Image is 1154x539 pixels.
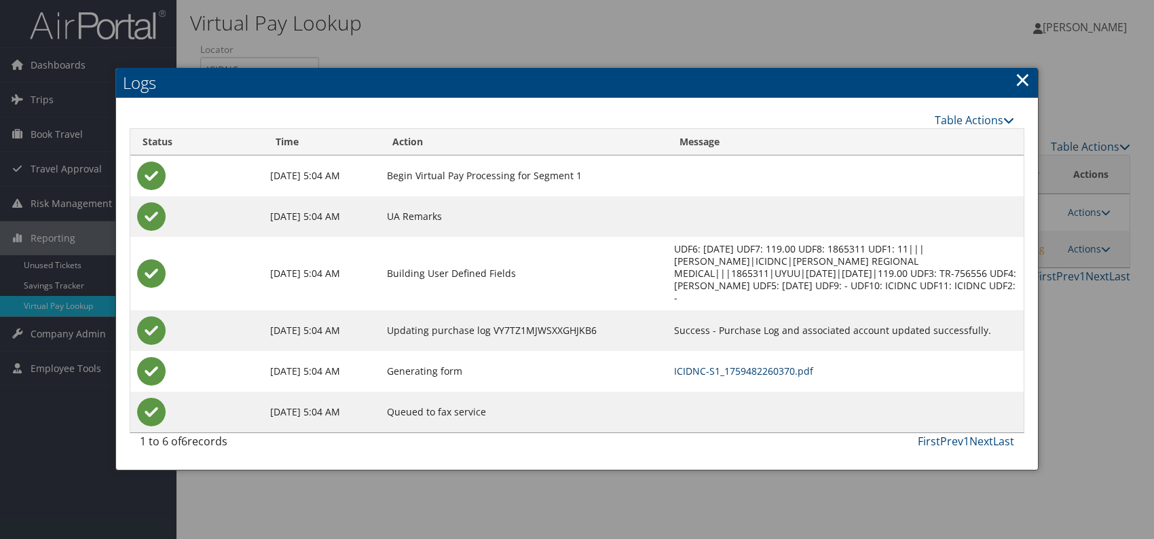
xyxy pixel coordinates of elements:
td: [DATE] 5:04 AM [263,392,380,432]
td: Success - Purchase Log and associated account updated successfully. [667,310,1024,351]
a: First [918,434,940,449]
td: [DATE] 5:04 AM [263,310,380,351]
a: Close [1015,66,1030,93]
td: [DATE] 5:04 AM [263,351,380,392]
td: Queued to fax service [380,392,667,432]
td: Updating purchase log VY7TZ1MJWSXXGHJKB6 [380,310,667,351]
td: Begin Virtual Pay Processing for Segment 1 [380,155,667,196]
a: Prev [940,434,963,449]
h2: Logs [116,68,1038,98]
a: Last [993,434,1014,449]
td: UDF6: [DATE] UDF7: 119.00 UDF8: 1865311 UDF1: 11|||[PERSON_NAME]|ICIDNC|[PERSON_NAME] REGIONAL ME... [667,237,1024,310]
td: [DATE] 5:04 AM [263,196,380,237]
th: Message: activate to sort column ascending [667,129,1024,155]
td: [DATE] 5:04 AM [263,155,380,196]
a: 1 [963,434,969,449]
th: Status: activate to sort column ascending [130,129,263,155]
th: Action: activate to sort column ascending [380,129,667,155]
td: Building User Defined Fields [380,237,667,310]
td: Generating form [380,351,667,392]
div: 1 to 6 of records [140,433,343,456]
a: Table Actions [935,113,1014,128]
td: UA Remarks [380,196,667,237]
a: ICIDNC-S1_1759482260370.pdf [674,365,813,377]
span: 6 [181,434,187,449]
th: Time: activate to sort column ascending [263,129,380,155]
td: [DATE] 5:04 AM [263,237,380,310]
a: Next [969,434,993,449]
